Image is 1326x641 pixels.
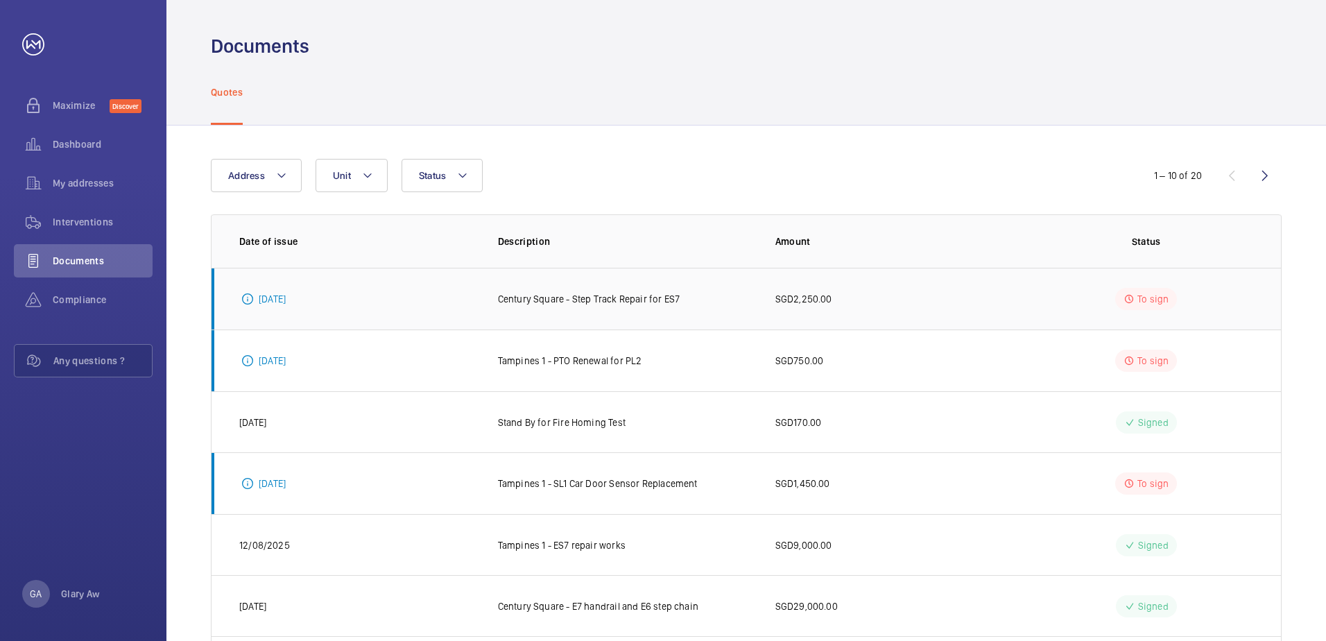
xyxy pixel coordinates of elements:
[259,354,286,368] p: [DATE]
[1137,292,1169,306] p: To sign
[316,159,388,192] button: Unit
[211,159,302,192] button: Address
[498,234,753,248] p: Description
[775,599,838,613] p: SGD29,000.00
[333,170,351,181] span: Unit
[498,416,626,429] p: Stand By for Fire Homing Test
[498,599,698,613] p: Century Square - E7 handrail and E6 step chain
[53,354,152,368] span: Any questions ?
[110,99,141,113] span: Discover
[1154,169,1202,182] div: 1 – 10 of 20
[498,477,698,490] p: Tampines 1 - SL1 Car Door Sensor Replacement
[1039,234,1253,248] p: Status
[498,538,626,552] p: Tampines 1 - ES7 repair works
[53,293,153,307] span: Compliance
[775,292,832,306] p: SGD2,250.00
[775,416,822,429] p: SGD170.00
[211,33,309,59] h1: Documents
[419,170,447,181] span: Status
[1137,477,1169,490] p: To sign
[1138,416,1169,429] p: Signed
[775,477,830,490] p: SGD1,450.00
[1138,599,1169,613] p: Signed
[775,538,832,552] p: SGD9,000.00
[259,477,286,490] p: [DATE]
[239,234,476,248] p: Date of issue
[1138,538,1169,552] p: Signed
[239,416,266,429] p: [DATE]
[239,599,266,613] p: [DATE]
[53,215,153,229] span: Interventions
[498,354,642,368] p: Tampines 1 - PTO Renewal for PL2
[53,137,153,151] span: Dashboard
[239,538,290,552] p: 12/08/2025
[775,234,1017,248] p: Amount
[1137,354,1169,368] p: To sign
[53,176,153,190] span: My addresses
[259,292,286,306] p: [DATE]
[61,587,100,601] p: Glary Aw
[498,292,680,306] p: Century Square - Step Track Repair for ES7
[211,85,243,99] p: Quotes
[228,170,265,181] span: Address
[53,254,153,268] span: Documents
[30,587,42,601] p: GA
[53,99,110,112] span: Maximize
[402,159,483,192] button: Status
[775,354,824,368] p: SGD750.00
